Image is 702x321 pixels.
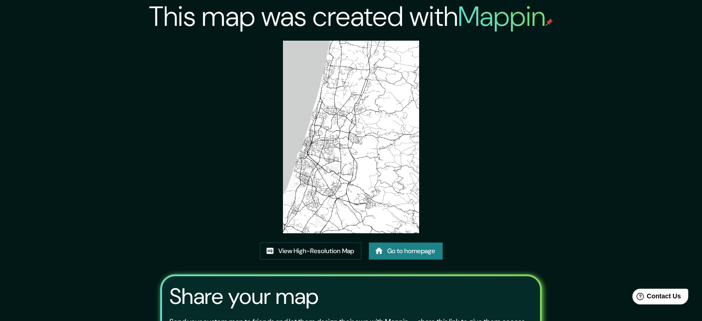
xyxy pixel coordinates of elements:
h3: Share your map [169,284,318,309]
iframe: Help widget launcher [620,285,692,311]
a: Go to homepage [369,242,443,260]
a: View High-Resolution Map [260,242,361,260]
img: created-map [283,41,419,233]
img: mappin-pin [546,18,553,26]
